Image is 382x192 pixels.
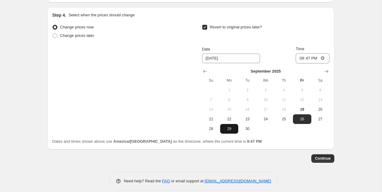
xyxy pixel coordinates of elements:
b: 9:47 PM [247,139,262,144]
button: Show previous month, August 2025 [201,67,209,76]
button: Wednesday September 17 2025 [257,105,275,114]
span: 25 [277,117,291,122]
button: Tuesday September 16 2025 [238,105,256,114]
span: 13 [314,97,327,102]
button: Sunday September 14 2025 [202,105,220,114]
p: Select when the prices should change [69,12,135,18]
span: 30 [241,126,254,131]
th: Tuesday [238,76,256,85]
span: 4 [277,88,291,93]
button: Friday September 5 2025 [293,85,311,95]
button: Show next month, October 2025 [322,67,331,76]
span: Date [202,47,210,51]
span: Th [277,78,291,83]
button: Monday September 8 2025 [220,95,238,105]
input: 12:00 [296,53,329,63]
button: Friday September 26 2025 [293,114,311,124]
span: 26 [295,117,309,122]
button: Today Friday September 19 2025 [293,105,311,114]
span: 27 [314,117,327,122]
span: Su [204,78,218,83]
button: Monday September 15 2025 [220,105,238,114]
span: Continue [315,156,331,161]
span: 20 [314,107,327,112]
button: Tuesday September 30 2025 [238,124,256,134]
span: Change prices later [60,33,94,38]
th: Saturday [311,76,329,85]
input: 9/19/2025 [202,54,260,63]
button: Tuesday September 2 2025 [238,85,256,95]
button: Sunday September 7 2025 [202,95,220,105]
button: Saturday September 6 2025 [311,85,329,95]
span: Change prices now [60,25,94,29]
span: Revert to original prices later? [210,25,262,29]
span: Tu [241,78,254,83]
span: 1 [223,88,236,93]
button: Wednesday September 3 2025 [257,85,275,95]
h2: Step 4. [52,12,66,18]
button: Tuesday September 9 2025 [238,95,256,105]
span: Fr [295,78,309,83]
button: Monday September 1 2025 [220,85,238,95]
th: Sunday [202,76,220,85]
span: 14 [204,107,218,112]
button: Monday September 29 2025 [220,124,238,134]
span: 8 [223,97,236,102]
span: 7 [204,97,218,102]
span: We [259,78,272,83]
span: 10 [259,97,272,102]
b: America/[GEOGRAPHIC_DATA] [113,139,172,144]
span: 6 [314,88,327,93]
button: Saturday September 27 2025 [311,114,329,124]
button: Thursday September 11 2025 [275,95,293,105]
span: 11 [277,97,291,102]
span: Time [296,47,304,51]
span: 16 [241,107,254,112]
a: FAQ [162,179,170,183]
span: 18 [277,107,291,112]
th: Friday [293,76,311,85]
span: 2 [241,88,254,93]
button: Saturday September 13 2025 [311,95,329,105]
button: Thursday September 25 2025 [275,114,293,124]
th: Wednesday [257,76,275,85]
th: Monday [220,76,238,85]
span: 17 [259,107,272,112]
span: or email support at [170,179,205,183]
button: Wednesday September 24 2025 [257,114,275,124]
span: 28 [204,126,218,131]
th: Thursday [275,76,293,85]
span: 22 [223,117,236,122]
a: [EMAIL_ADDRESS][DOMAIN_NAME] [205,179,271,183]
span: 24 [259,117,272,122]
span: 12 [295,97,309,102]
span: 29 [223,126,236,131]
span: Need help? Read the [124,179,162,183]
button: Wednesday September 10 2025 [257,95,275,105]
button: Thursday September 4 2025 [275,85,293,95]
button: Tuesday September 23 2025 [238,114,256,124]
span: 3 [259,88,272,93]
span: Dates and times shown above use as the timezone, where the current time is [52,139,262,144]
span: 23 [241,117,254,122]
button: Sunday September 28 2025 [202,124,220,134]
span: Sa [314,78,327,83]
span: 5 [295,88,309,93]
span: 15 [223,107,236,112]
button: Sunday September 21 2025 [202,114,220,124]
button: Continue [311,154,334,163]
button: Monday September 22 2025 [220,114,238,124]
span: Mo [223,78,236,83]
button: Thursday September 18 2025 [275,105,293,114]
button: Friday September 12 2025 [293,95,311,105]
button: Saturday September 20 2025 [311,105,329,114]
span: 19 [295,107,309,112]
span: 9 [241,97,254,102]
span: 21 [204,117,218,122]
